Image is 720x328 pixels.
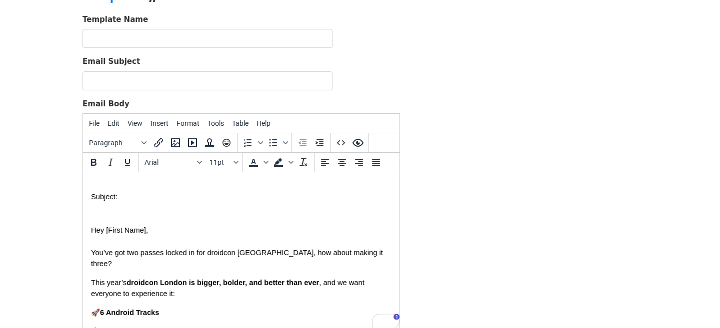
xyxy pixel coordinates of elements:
[8,136,17,144] span: 🚀
[367,154,384,171] button: Justify
[17,136,76,144] span: 6 Android Tracks
[294,134,311,151] button: Decrease indent
[350,154,367,171] button: Align right
[119,154,136,171] button: Underline
[17,155,79,163] span: TechLead Summit
[82,14,148,25] label: Template Name
[264,134,289,151] div: Bullet list
[127,119,142,127] span: View
[245,154,270,171] div: Text color
[332,134,349,151] button: Source code
[670,280,720,328] iframe: Chat Widget
[176,119,199,127] span: Format
[205,154,240,171] button: Font sizes
[43,106,236,114] span: droidcon London is bigger, bolder, and better than ever
[207,119,224,127] span: Tools
[270,154,295,171] div: Background color
[295,154,312,171] button: Clear formatting
[218,134,235,151] button: Emoticons
[102,154,119,171] button: Italic
[8,106,283,125] span: , and we want everyone to experience it:
[8,76,302,95] span: You’ve got two passes locked in for droidcon [GEOGRAPHIC_DATA], how about making it three?
[209,158,231,166] span: 11pt
[232,119,248,127] span: Table
[311,134,328,151] button: Increase indent
[144,158,193,166] span: Arial
[184,134,201,151] button: Insert/edit media
[167,134,184,151] button: Insert/edit image
[82,98,129,110] label: Email Body
[8,106,43,114] span: This year’s
[150,134,167,151] button: Insert/edit link
[150,119,168,127] span: Insert
[333,154,350,171] button: Align center
[8,155,17,163] span: 🔥
[349,134,366,151] button: Preview
[85,134,150,151] button: Blocks
[8,20,34,28] span: Subject:
[107,119,119,127] span: Edit
[89,119,99,127] span: File
[256,119,270,127] span: Help
[140,154,205,171] button: Fonts
[316,154,333,171] button: Align left
[8,54,65,62] span: Hey [First Name],
[82,56,140,67] label: Email Subject
[85,154,102,171] button: Bold
[89,139,138,147] span: Paragraph
[239,134,264,151] div: Numbered list
[201,134,218,151] button: Insert template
